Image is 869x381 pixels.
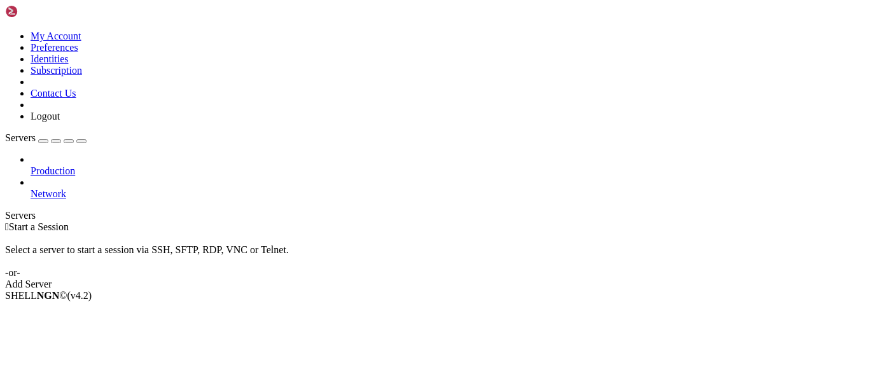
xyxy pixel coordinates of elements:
[5,233,864,279] div: Select a server to start a session via SSH, SFTP, RDP, VNC or Telnet. -or-
[5,210,864,221] div: Servers
[31,111,60,121] a: Logout
[31,65,82,76] a: Subscription
[31,53,69,64] a: Identities
[31,31,81,41] a: My Account
[31,188,66,199] span: Network
[31,165,75,176] span: Production
[5,290,92,301] span: SHELL ©
[67,290,92,301] span: 4.2.0
[31,88,76,99] a: Contact Us
[5,221,9,232] span: 
[31,177,864,200] li: Network
[37,290,60,301] b: NGN
[5,132,87,143] a: Servers
[31,188,864,200] a: Network
[31,165,864,177] a: Production
[31,154,864,177] li: Production
[5,279,864,290] div: Add Server
[9,221,69,232] span: Start a Session
[31,42,78,53] a: Preferences
[5,132,36,143] span: Servers
[5,5,78,18] img: Shellngn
